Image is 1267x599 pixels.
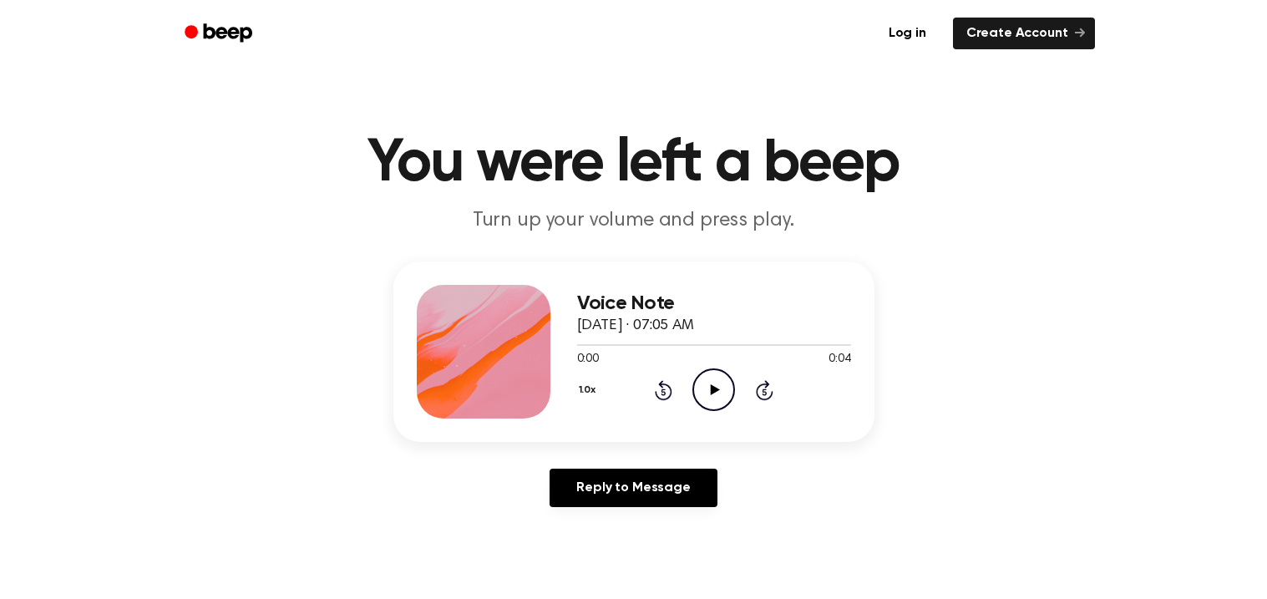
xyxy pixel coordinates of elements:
[550,469,717,507] a: Reply to Message
[206,134,1062,194] h1: You were left a beep
[829,351,850,368] span: 0:04
[577,351,599,368] span: 0:00
[577,376,602,404] button: 1.0x
[872,14,943,53] a: Log in
[953,18,1095,49] a: Create Account
[577,318,694,333] span: [DATE] · 07:05 AM
[173,18,267,50] a: Beep
[313,207,955,235] p: Turn up your volume and press play.
[577,292,851,315] h3: Voice Note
